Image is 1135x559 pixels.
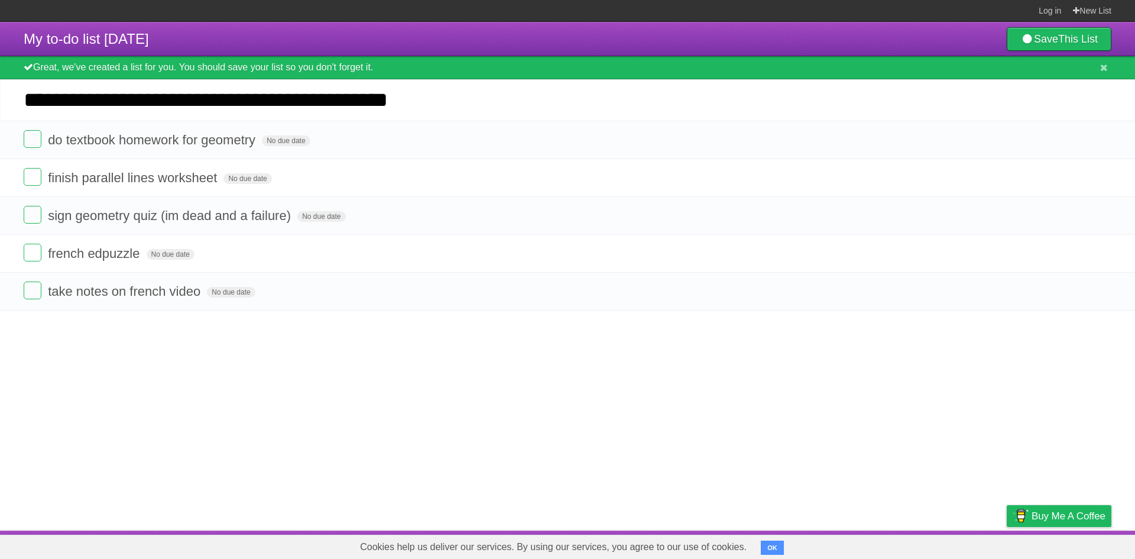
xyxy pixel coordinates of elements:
[223,173,271,184] span: No due date
[849,534,874,556] a: About
[991,534,1022,556] a: Privacy
[1007,27,1111,51] a: SaveThis List
[48,133,258,147] span: do textbook homework for geometry
[1037,534,1111,556] a: Suggest a feature
[147,249,194,260] span: No due date
[1032,506,1105,526] span: Buy me a coffee
[297,211,345,222] span: No due date
[207,287,255,298] span: No due date
[262,135,310,146] span: No due date
[48,246,142,261] span: french edpuzzle
[48,208,294,223] span: sign geometry quiz (im dead and a failure)
[951,534,977,556] a: Terms
[24,31,149,47] span: My to-do list [DATE]
[24,244,41,261] label: Done
[1013,506,1029,526] img: Buy me a coffee
[1007,505,1111,527] a: Buy me a coffee
[24,282,41,299] label: Done
[888,534,936,556] a: Developers
[24,206,41,224] label: Done
[48,170,220,185] span: finish parallel lines worksheet
[348,535,758,559] span: Cookies help us deliver our services. By using our services, you agree to our use of cookies.
[24,130,41,148] label: Done
[1058,33,1098,45] b: This List
[48,284,203,299] span: take notes on french video
[761,541,784,555] button: OK
[24,168,41,186] label: Done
